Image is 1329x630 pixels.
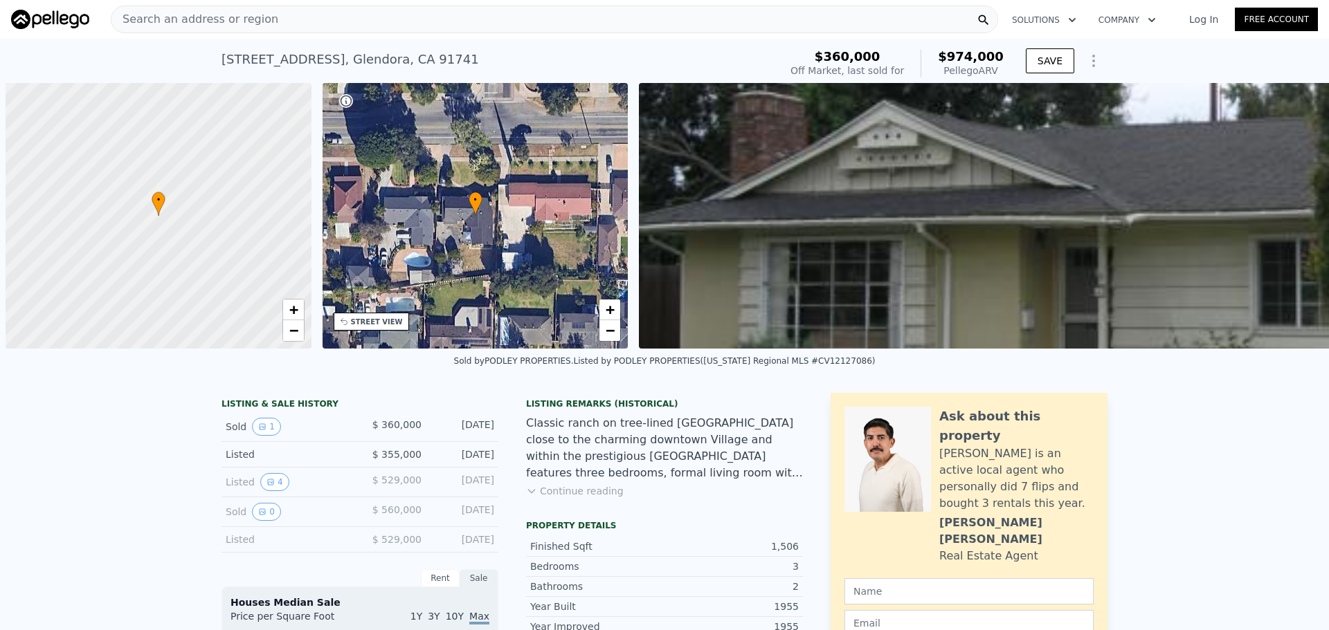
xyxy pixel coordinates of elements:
[221,50,479,69] div: [STREET_ADDRESS] , Glendora , CA 91741
[938,64,1004,77] div: Pellego ARV
[410,611,422,622] span: 1Y
[372,534,422,545] span: $ 529,000
[460,569,498,587] div: Sale
[939,548,1038,564] div: Real Estate Agent
[939,515,1094,548] div: [PERSON_NAME] [PERSON_NAME]
[606,322,615,339] span: −
[433,532,494,546] div: [DATE]
[433,447,494,461] div: [DATE]
[815,49,880,64] span: $360,000
[454,356,574,366] div: Sold by PODLEY PROPERTIES .
[1001,8,1087,33] button: Solutions
[221,398,498,412] div: LISTING & SALE HISTORY
[260,473,289,491] button: View historical data
[938,49,1004,64] span: $974,000
[283,299,304,320] a: Zoom in
[226,447,349,461] div: Listed
[664,539,799,553] div: 1,506
[469,611,489,624] span: Max
[606,301,615,318] span: +
[351,317,403,327] div: STREET VIEW
[226,532,349,546] div: Listed
[152,194,165,206] span: •
[230,595,489,609] div: Houses Median Sale
[526,415,803,481] div: Classic ranch on tree-lined [GEOGRAPHIC_DATA] close to the charming downtown Village and within t...
[226,473,349,491] div: Listed
[111,11,278,28] span: Search an address or region
[252,418,281,436] button: View historical data
[1080,47,1107,75] button: Show Options
[433,503,494,521] div: [DATE]
[469,194,482,206] span: •
[226,418,349,436] div: Sold
[252,503,281,521] button: View historical data
[372,504,422,515] span: $ 560,000
[664,580,799,593] div: 2
[421,569,460,587] div: Rent
[599,320,620,341] a: Zoom out
[152,192,165,216] div: •
[289,301,298,318] span: +
[11,10,89,29] img: Pellego
[433,418,494,436] div: [DATE]
[1235,8,1318,31] a: Free Account
[790,64,904,77] div: Off Market, last sold for
[283,320,304,341] a: Zoom out
[1026,48,1074,73] button: SAVE
[526,484,624,498] button: Continue reading
[530,559,664,573] div: Bedrooms
[664,559,799,573] div: 3
[1087,8,1167,33] button: Company
[530,580,664,593] div: Bathrooms
[574,356,876,366] div: Listed by PODLEY PROPERTIES ([US_STATE] Regional MLS #CV12127086)
[289,322,298,339] span: −
[469,192,482,216] div: •
[226,503,349,521] div: Sold
[844,578,1094,604] input: Name
[428,611,440,622] span: 3Y
[372,419,422,430] span: $ 360,000
[372,474,422,485] span: $ 529,000
[526,398,803,409] div: Listing Remarks (Historical)
[599,299,620,320] a: Zoom in
[526,520,803,531] div: Property details
[446,611,464,622] span: 10Y
[372,449,422,460] span: $ 355,000
[530,539,664,553] div: Finished Sqft
[664,600,799,613] div: 1955
[1173,12,1235,26] a: Log In
[939,407,1094,445] div: Ask about this property
[433,473,494,491] div: [DATE]
[939,445,1094,512] div: [PERSON_NAME] is an active local agent who personally did 7 flips and bought 3 rentals this year.
[530,600,664,613] div: Year Built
